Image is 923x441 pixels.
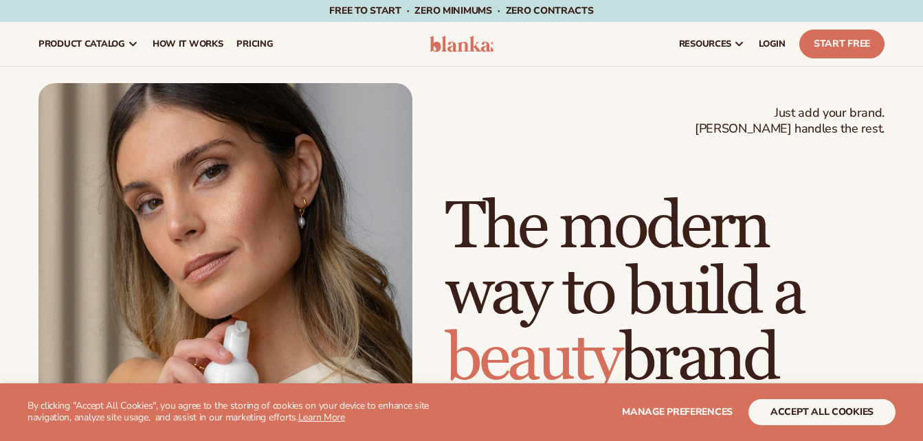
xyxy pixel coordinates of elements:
[230,22,280,66] a: pricing
[672,22,752,66] a: resources
[622,399,733,425] button: Manage preferences
[679,38,731,49] span: resources
[27,400,454,424] p: By clicking "Accept All Cookies", you agree to the storing of cookies on your device to enhance s...
[153,38,223,49] span: How It Works
[146,22,230,66] a: How It Works
[38,38,125,49] span: product catalog
[430,36,494,52] img: logo
[445,319,620,399] span: beauty
[298,411,345,424] a: Learn More
[799,30,885,58] a: Start Free
[748,399,896,425] button: accept all cookies
[622,405,733,418] span: Manage preferences
[32,22,146,66] a: product catalog
[759,38,786,49] span: LOGIN
[445,194,885,392] h1: The modern way to build a brand
[236,38,273,49] span: pricing
[329,4,593,17] span: Free to start · ZERO minimums · ZERO contracts
[695,105,885,137] span: Just add your brand. [PERSON_NAME] handles the rest.
[752,22,792,66] a: LOGIN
